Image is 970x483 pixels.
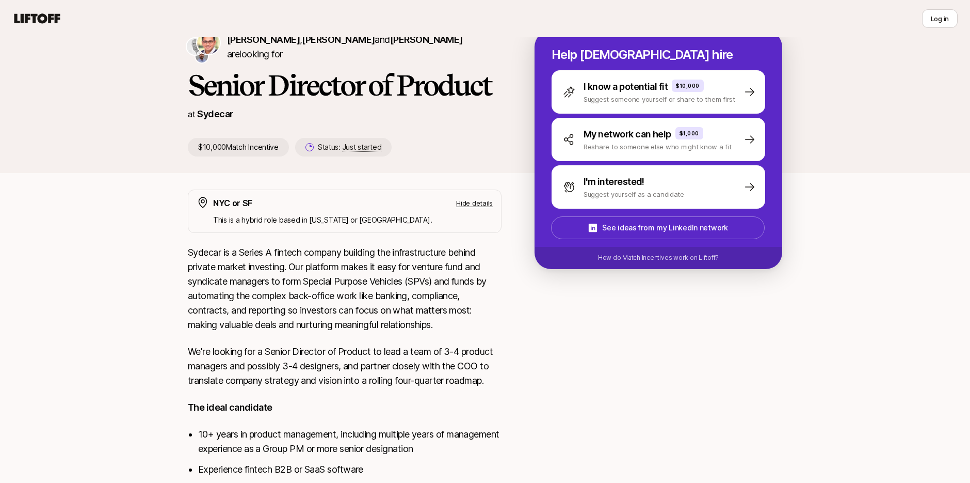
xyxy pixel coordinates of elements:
p: I'm interested! [584,175,644,189]
h1: Senior Director of Product [188,70,502,101]
button: Log in [922,9,958,28]
span: Just started [343,143,382,152]
span: , [300,34,375,45]
strong: The ideal candidate [188,402,272,413]
p: Hide details [456,198,493,208]
p: Reshare to someone else who might know a fit [584,142,732,152]
p: Suggest yourself as a candidate [584,189,684,199]
img: Shriram Bhashyam [197,32,220,54]
p: This is a hybrid role based in [US_STATE] or [GEOGRAPHIC_DATA]. [213,214,493,226]
p: at [188,107,195,121]
span: [PERSON_NAME] [390,34,463,45]
img: Adam Hill [196,50,208,63]
span: and [375,34,462,45]
p: I know a potential fit [584,80,668,94]
p: $10,000 [676,82,700,90]
p: $10,000 Match Incentive [188,138,289,157]
p: We're looking for a Senior Director of Product to lead a team of 3-4 product managers and possibl... [188,345,502,388]
p: Help [DEMOGRAPHIC_DATA] hire [552,48,765,62]
p: How do Match Incentives work on Liftoff? [598,253,719,262]
img: Nik Talreja [187,38,203,55]
span: [PERSON_NAME] [227,34,300,45]
p: are looking for [227,33,502,61]
p: $1,000 [680,129,699,137]
p: My network can help [584,127,671,142]
button: See ideas from my LinkedIn network [551,216,765,239]
p: NYC or SF [213,196,252,210]
p: Sydecar is a Series A fintech company building the infrastructure behind private market investing... [188,245,502,332]
p: Status: [318,141,381,153]
a: Sydecar [197,108,233,119]
span: [PERSON_NAME] [302,34,375,45]
li: 10+ years in product management, including multiple years of management experience as a Group PM ... [198,427,502,456]
p: Suggest someone yourself or share to them first [584,94,735,104]
p: See ideas from my LinkedIn network [602,222,727,234]
li: Experience fintech B2B or SaaS software [198,462,502,477]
